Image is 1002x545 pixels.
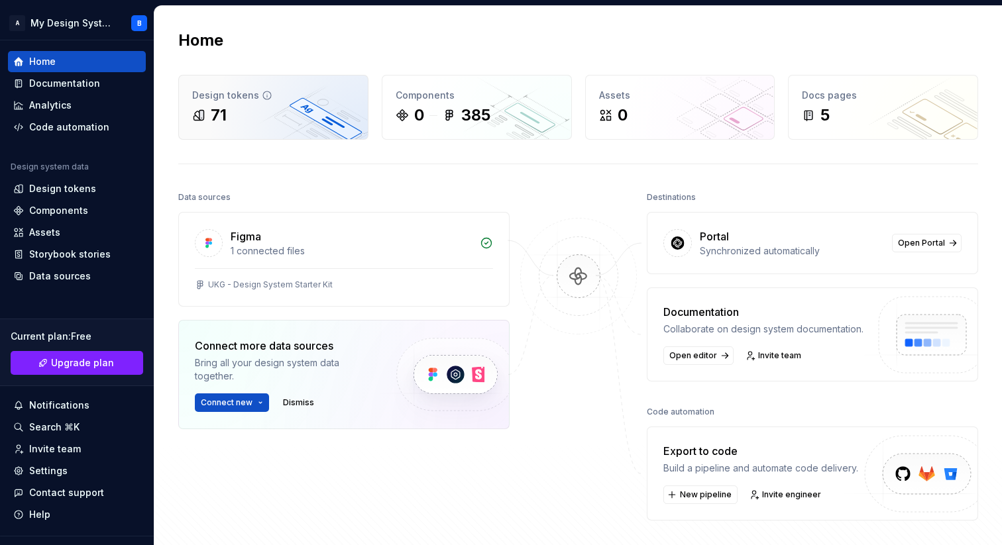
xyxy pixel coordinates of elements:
[414,105,424,126] div: 0
[29,204,88,217] div: Components
[178,75,368,140] a: Design tokens71
[9,15,25,31] div: A
[29,55,56,68] div: Home
[29,270,91,283] div: Data sources
[29,226,60,239] div: Assets
[585,75,775,140] a: Assets0
[29,464,68,477] div: Settings
[461,105,490,126] div: 385
[231,244,472,258] div: 1 connected files
[680,489,732,500] span: New pipeline
[178,30,223,51] h2: Home
[8,73,146,94] a: Documentation
[192,89,355,102] div: Design tokens
[746,485,827,504] a: Invite engineer
[8,395,146,416] button: Notifications
[11,330,143,343] div: Current plan : Free
[8,266,146,287] a: Data sources
[788,75,978,140] a: Docs pages5
[618,105,628,126] div: 0
[663,304,863,320] div: Documentation
[208,279,333,290] div: UKG - Design System Starter Kit
[742,346,807,365] a: Invite team
[820,105,830,126] div: 5
[8,417,146,438] button: Search ⌘K
[29,248,111,261] div: Storybook stories
[382,75,572,140] a: Components0385
[195,356,374,383] div: Bring all your design system data together.
[8,178,146,199] a: Design tokens
[211,105,227,126] div: 71
[178,188,231,207] div: Data sources
[663,485,738,504] button: New pipeline
[283,397,314,408] span: Dismiss
[8,117,146,138] a: Code automation
[3,9,151,37] button: AMy Design SystemB
[8,222,146,243] a: Assets
[29,77,100,90] div: Documentation
[892,234,962,252] a: Open Portal
[647,403,714,421] div: Code automation
[762,489,821,500] span: Invite engineer
[29,399,89,412] div: Notifications
[8,482,146,503] button: Contact support
[8,95,146,116] a: Analytics
[700,244,884,258] div: Synchronized automatically
[647,188,696,207] div: Destinations
[8,504,146,525] button: Help
[30,17,115,30] div: My Design System
[29,182,96,195] div: Design tokens
[898,238,945,248] span: Open Portal
[669,350,717,361] span: Open editor
[29,121,109,134] div: Code automation
[663,462,858,475] div: Build a pipeline and automate code delivery.
[663,322,863,336] div: Collaborate on design system documentation.
[178,212,510,307] a: Figma1 connected filesUKG - Design System Starter Kit
[29,486,104,499] div: Contact support
[137,18,142,28] div: B
[663,443,858,459] div: Export to code
[8,200,146,221] a: Components
[802,89,964,102] div: Docs pages
[277,393,320,412] button: Dismiss
[8,244,146,265] a: Storybook stories
[29,508,50,521] div: Help
[29,442,81,456] div: Invite team
[195,393,269,412] button: Connect new
[231,228,261,244] div: Figma
[11,351,143,375] a: Upgrade plan
[8,51,146,72] a: Home
[700,228,729,244] div: Portal
[51,356,114,370] span: Upgrade plan
[758,350,801,361] span: Invite team
[29,421,80,434] div: Search ⌘K
[195,338,374,354] div: Connect more data sources
[8,460,146,481] a: Settings
[8,438,146,460] a: Invite team
[599,89,761,102] div: Assets
[29,99,72,112] div: Analytics
[663,346,734,365] a: Open editor
[396,89,558,102] div: Components
[201,397,252,408] span: Connect new
[11,162,89,172] div: Design system data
